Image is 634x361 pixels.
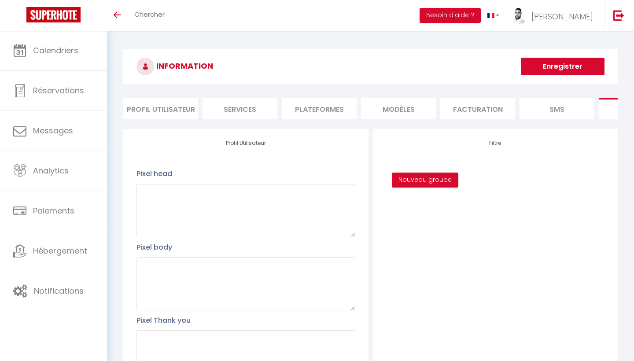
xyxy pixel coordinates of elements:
h4: Filtre [386,140,605,146]
span: Messages [33,125,73,136]
button: Besoin d'aide ? [420,8,481,23]
span: Analytics [33,165,69,176]
span: Chercher [134,10,165,19]
button: Enregistrer [521,58,605,75]
img: logout [613,10,624,21]
h3: INFORMATION [123,49,618,84]
img: Super Booking [26,7,81,22]
li: MODÈLES [361,98,436,119]
li: SMS [520,98,594,119]
li: Plateformes [282,98,357,119]
li: Services [203,98,277,119]
span: Notifications [34,285,84,296]
p: Pixel Thank you [136,315,355,326]
li: Profil Utilisateur [123,98,198,119]
p: Pixel head [136,168,355,179]
li: Facturation [440,98,515,119]
span: Calendriers [33,45,78,56]
span: Réservations [33,85,84,96]
img: ... [512,8,526,25]
span: Hébergement [33,245,87,256]
h4: Profil Utilisateur [136,140,355,146]
button: Nouveau groupe [392,173,458,188]
span: [PERSON_NAME] [531,11,593,22]
p: Pixel body [136,242,355,253]
span: Paiements [33,205,74,216]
